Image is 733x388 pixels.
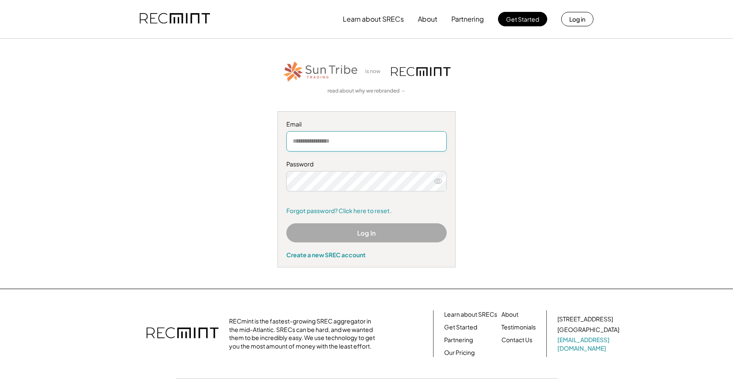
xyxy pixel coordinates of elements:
a: About [501,310,518,319]
img: recmint-logotype%403x.png [146,319,218,349]
div: [STREET_ADDRESS] [557,315,613,323]
div: Email [286,120,447,129]
a: Partnering [444,336,473,344]
a: Our Pricing [444,349,475,357]
button: Get Started [498,12,547,26]
img: STT_Horizontal_Logo%2B-%2BColor.png [283,60,359,83]
img: recmint-logotype%403x.png [391,67,450,76]
a: [EMAIL_ADDRESS][DOMAIN_NAME] [557,336,621,352]
div: Password [286,160,447,169]
div: [GEOGRAPHIC_DATA] [557,326,619,334]
a: Learn about SRECs [444,310,497,319]
a: Get Started [444,323,477,332]
a: read about why we rebranded → [327,87,406,95]
button: Log in [561,12,593,26]
div: is now [363,68,387,75]
button: Log In [286,223,447,242]
div: RECmint is the fastest-growing SREC aggregator in the mid-Atlantic. SRECs can be hard, and we wan... [229,317,380,350]
a: Forgot password? Click here to reset. [286,207,447,215]
div: Create a new SREC account [286,251,447,259]
a: Testimonials [501,323,536,332]
a: Contact Us [501,336,532,344]
button: Learn about SRECs [343,11,404,28]
img: recmint-logotype%403x.png [140,5,210,34]
button: About [418,11,437,28]
button: Partnering [451,11,484,28]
